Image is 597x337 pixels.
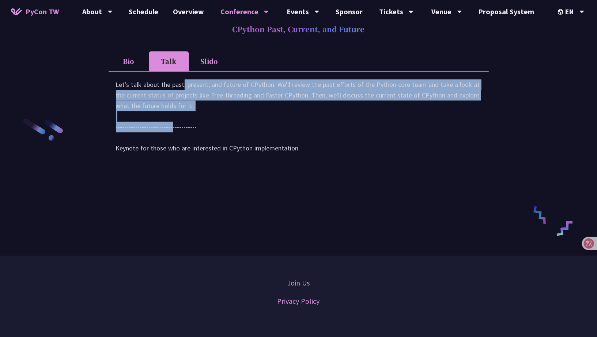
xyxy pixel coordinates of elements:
[109,18,489,40] h2: CPython Past, Current, and Future
[558,9,565,15] img: Locale Icon
[149,51,189,71] li: Talk
[277,296,320,307] a: Privacy Policy
[26,6,59,17] span: PyCon TW
[189,51,229,71] li: Slido
[109,51,149,71] li: Bio
[4,3,66,21] a: PyCon TW
[287,277,310,288] a: Join Us
[11,8,22,15] img: Home icon of PyCon TW 2025
[116,79,481,161] div: Let's talk about the past, present, and future of CPython. We'll review the past efforts of the P...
